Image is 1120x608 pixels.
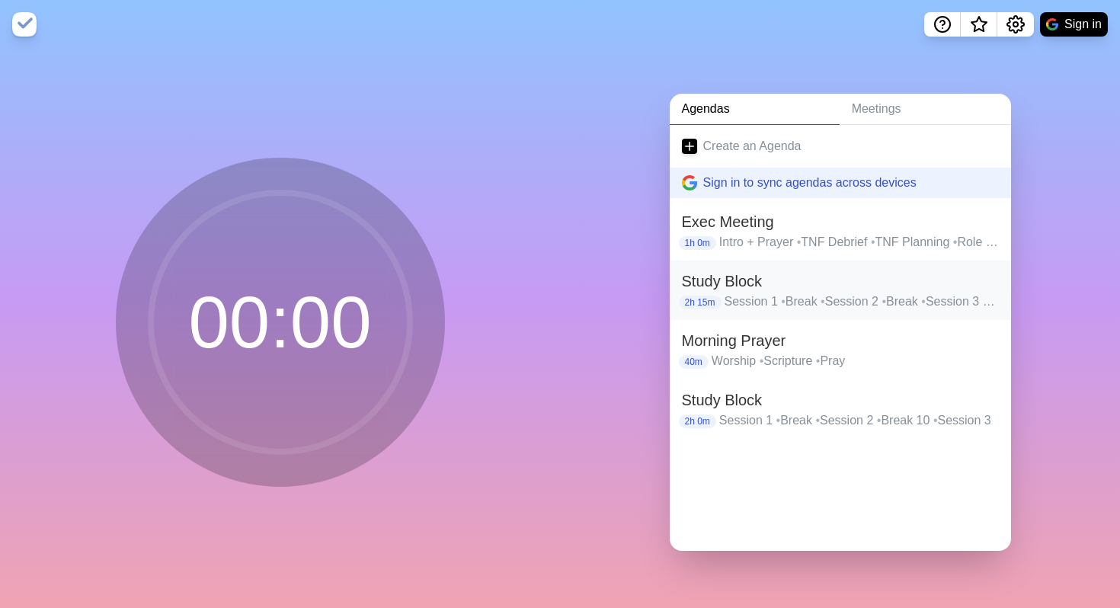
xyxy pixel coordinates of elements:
h2: Study Block [682,389,999,411]
span: • [776,414,781,427]
a: Meetings [840,94,1011,125]
p: Worship Scripture Pray [712,352,999,370]
h2: Exec Meeting [682,210,999,233]
img: google logo [1046,18,1058,30]
span: • [877,414,882,427]
h2: Study Block [682,270,999,293]
span: • [871,235,875,248]
button: Sign in to sync agendas across devices [670,168,1011,198]
p: Session 1 Break Session 2 Break 10 Session 3 [719,411,999,430]
span: • [953,235,958,248]
span: • [781,295,786,308]
span: • [821,295,825,308]
p: 2h 15m [679,296,722,309]
p: 40m [679,355,709,369]
button: Help [924,12,961,37]
p: Session 1 Break Session 2 Break Session 3 Break Session 4 Break [725,293,999,311]
a: Agendas [670,94,840,125]
img: google logo [682,175,697,190]
button: Settings [997,12,1034,37]
span: • [882,295,886,308]
a: Create an Agenda [670,125,1011,168]
span: • [933,414,938,427]
h2: Morning Prayer [682,329,999,352]
img: timeblocks logo [12,12,37,37]
span: • [816,354,821,367]
p: 2h 0m [679,414,716,428]
span: • [760,354,764,367]
span: • [797,235,802,248]
p: 1h 0m [679,236,716,250]
button: What’s new [961,12,997,37]
span: • [815,414,820,427]
button: Sign in [1040,12,1108,37]
p: Intro + Prayer TNF Debrief TNF Planning Role Updates Event Debrief Upcoming Events Pray [719,233,999,251]
span: • [921,295,926,308]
